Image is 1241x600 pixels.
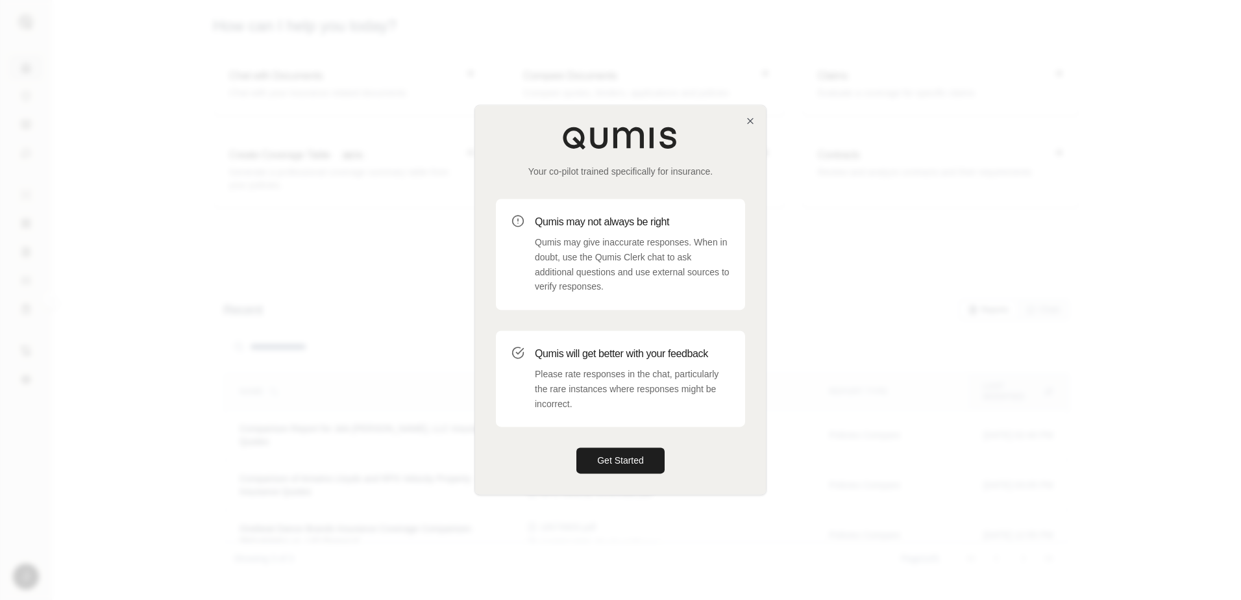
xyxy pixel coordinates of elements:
img: Qumis Logo [562,126,679,149]
p: Please rate responses in the chat, particularly the rare instances where responses might be incor... [535,367,730,411]
h3: Qumis will get better with your feedback [535,346,730,362]
p: Qumis may give inaccurate responses. When in doubt, use the Qumis Clerk chat to ask additional qu... [535,235,730,294]
h3: Qumis may not always be right [535,214,730,230]
p: Your co-pilot trained specifically for insurance. [496,165,745,178]
button: Get Started [576,448,665,474]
